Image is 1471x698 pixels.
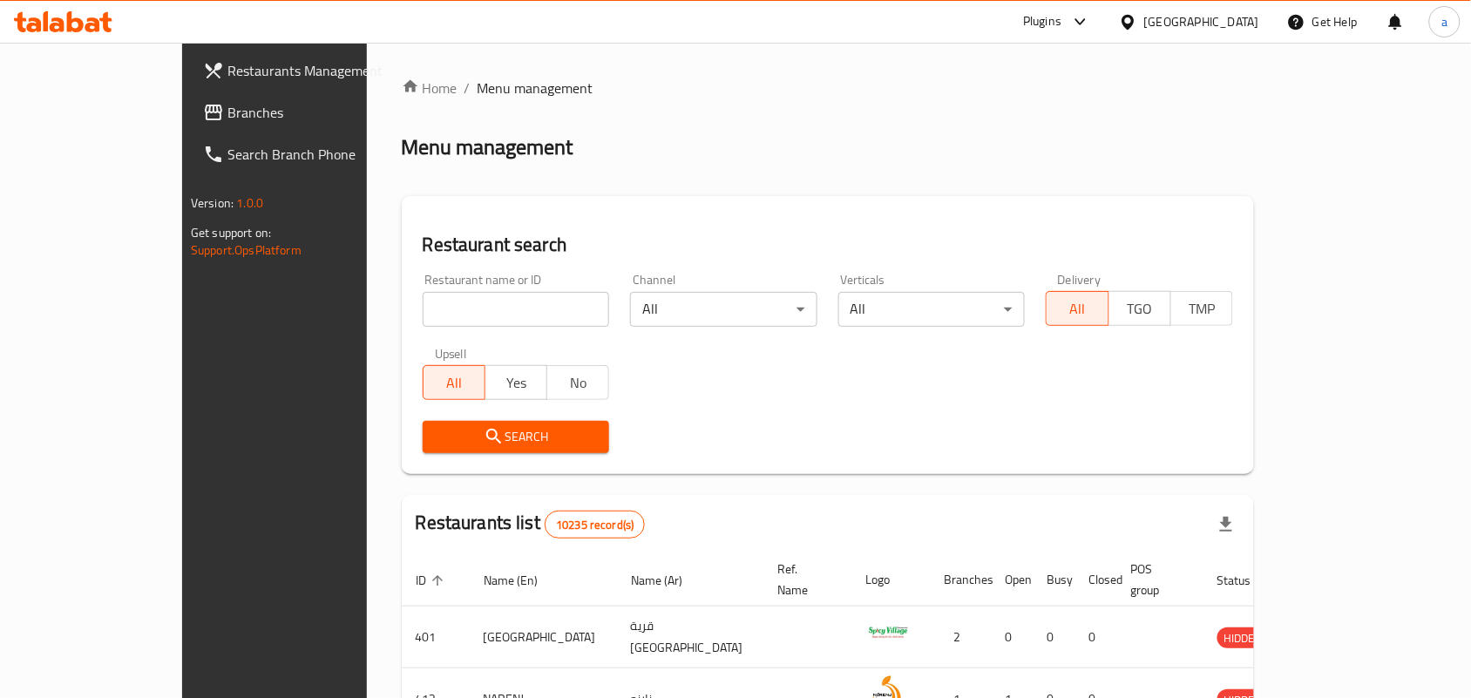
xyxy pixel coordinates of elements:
[1178,296,1226,322] span: TMP
[430,370,478,396] span: All
[1108,291,1171,326] button: TGO
[778,559,831,600] span: Ref. Name
[1441,12,1447,31] span: a
[189,91,428,133] a: Branches
[852,553,931,607] th: Logo
[437,426,596,448] span: Search
[484,570,560,591] span: Name (En)
[631,570,705,591] span: Name (Ar)
[866,612,910,655] img: Spicy Village
[227,144,414,165] span: Search Branch Phone
[1144,12,1259,31] div: [GEOGRAPHIC_DATA]
[1217,627,1270,648] div: HIDDEN
[546,517,644,533] span: 10235 record(s)
[617,607,764,668] td: قرية [GEOGRAPHIC_DATA]
[464,78,471,98] li: /
[1023,11,1061,32] div: Plugins
[191,239,302,261] a: Support.OpsPlatform
[1217,628,1270,648] span: HIDDEN
[1058,274,1102,286] label: Delivery
[416,510,646,539] h2: Restaurants list
[485,365,547,400] button: Yes
[1217,570,1274,591] span: Status
[630,292,817,327] div: All
[554,370,602,396] span: No
[1075,607,1117,668] td: 0
[191,192,234,214] span: Version:
[992,607,1034,668] td: 0
[1034,553,1075,607] th: Busy
[492,370,540,396] span: Yes
[1054,296,1102,322] span: All
[1131,559,1183,600] span: POS group
[931,553,992,607] th: Branches
[1205,504,1247,546] div: Export file
[992,553,1034,607] th: Open
[931,607,992,668] td: 2
[478,78,593,98] span: Menu management
[1170,291,1233,326] button: TMP
[1075,553,1117,607] th: Closed
[423,292,610,327] input: Search for restaurant name or ID..
[435,348,467,360] label: Upsell
[227,102,414,123] span: Branches
[227,60,414,81] span: Restaurants Management
[545,511,645,539] div: Total records count
[416,570,449,591] span: ID
[402,78,458,98] a: Home
[402,607,470,668] td: 401
[236,192,263,214] span: 1.0.0
[189,133,428,175] a: Search Branch Phone
[546,365,609,400] button: No
[1046,291,1108,326] button: All
[423,232,1233,258] h2: Restaurant search
[189,50,428,91] a: Restaurants Management
[402,133,573,161] h2: Menu management
[423,421,610,453] button: Search
[1034,607,1075,668] td: 0
[1116,296,1164,322] span: TGO
[423,365,485,400] button: All
[191,221,271,244] span: Get support on:
[402,78,1254,98] nav: breadcrumb
[470,607,617,668] td: [GEOGRAPHIC_DATA]
[838,292,1026,327] div: All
